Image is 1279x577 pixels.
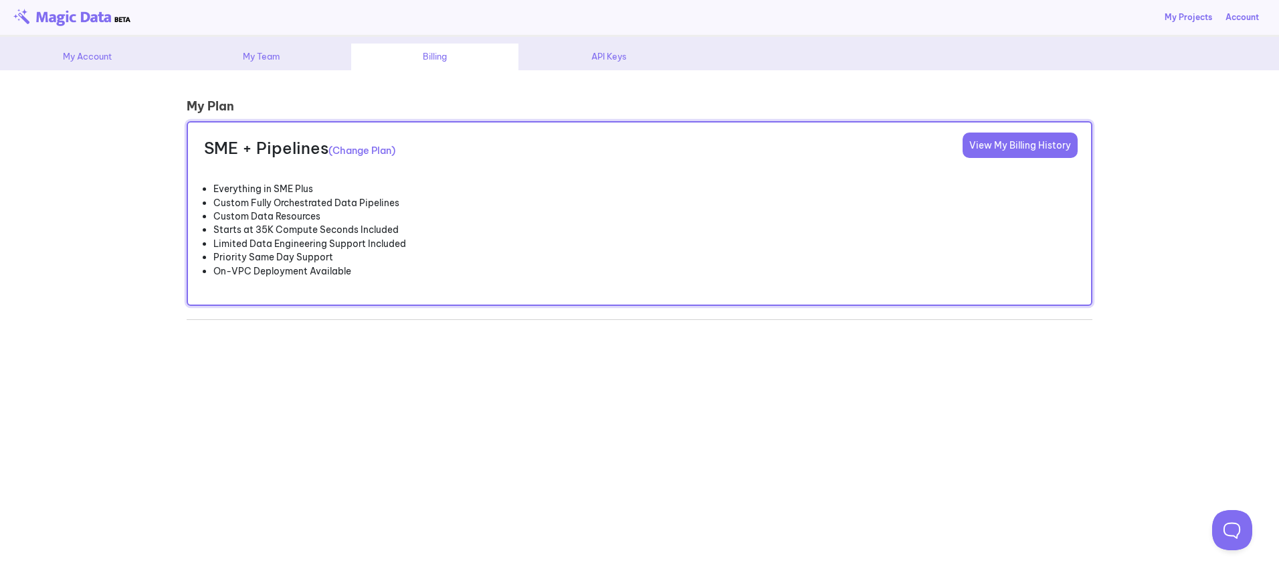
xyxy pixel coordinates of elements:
[328,145,395,157] a: (Change Plan)
[187,97,1092,115] div: My Plan
[525,44,692,70] div: API Keys
[13,9,130,26] img: beta-logo.png
[213,250,1075,264] li: Priority Same Day Support
[177,44,345,70] div: My Team
[1212,510,1252,550] iframe: Toggle Customer Support
[213,264,1075,278] li: On-VPC Deployment Available
[1225,11,1259,23] div: Account
[213,182,1075,195] li: Everything in SME Plus
[213,210,1075,223] li: Custom Data Resources
[1165,11,1212,23] a: My Projects
[351,44,518,70] div: Billing
[963,133,1078,158] a: View My Billing History
[213,196,1075,210] li: Custom Fully Orchestrated Data Pipelines
[3,44,171,70] div: My Account
[213,223,1075,236] li: Starts at 35K Compute Seconds Included
[213,237,1075,250] li: Limited Data Engineering Support Included
[204,139,1075,158] h4: SME + Pipelines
